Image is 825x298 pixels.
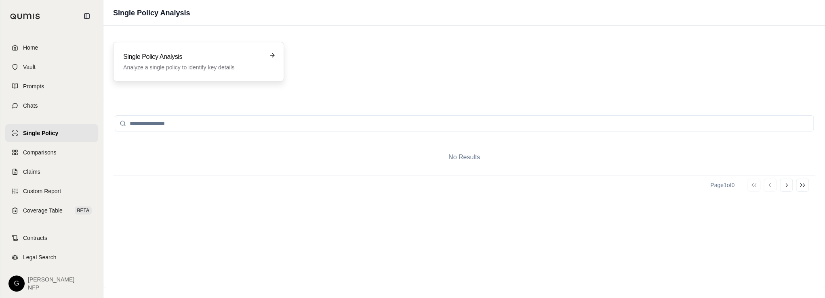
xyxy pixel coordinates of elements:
[28,275,74,283] span: [PERSON_NAME]
[5,39,98,56] a: Home
[123,63,263,71] p: Analyze a single policy to identify key details
[5,163,98,181] a: Claims
[23,129,58,137] span: Single Policy
[5,229,98,247] a: Contracts
[28,283,74,292] span: NFP
[23,102,38,110] span: Chats
[5,248,98,266] a: Legal Search
[23,63,36,71] span: Vault
[5,182,98,200] a: Custom Report
[123,52,263,62] h3: Single Policy Analysis
[5,202,98,219] a: Coverage TableBETA
[5,58,98,76] a: Vault
[23,253,57,261] span: Legal Search
[23,82,44,90] span: Prompts
[75,206,92,215] span: BETA
[8,275,25,292] div: G
[80,10,93,23] button: Collapse sidebar
[5,144,98,161] a: Comparisons
[23,168,40,176] span: Claims
[113,140,815,175] div: No Results
[10,13,40,19] img: Qumis Logo
[23,206,63,215] span: Coverage Table
[23,44,38,52] span: Home
[23,234,47,242] span: Contracts
[5,77,98,95] a: Prompts
[710,181,735,189] div: Page 1 of 0
[5,97,98,115] a: Chats
[113,7,190,19] h1: Single Policy Analysis
[5,124,98,142] a: Single Policy
[23,187,61,195] span: Custom Report
[23,148,56,156] span: Comparisons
